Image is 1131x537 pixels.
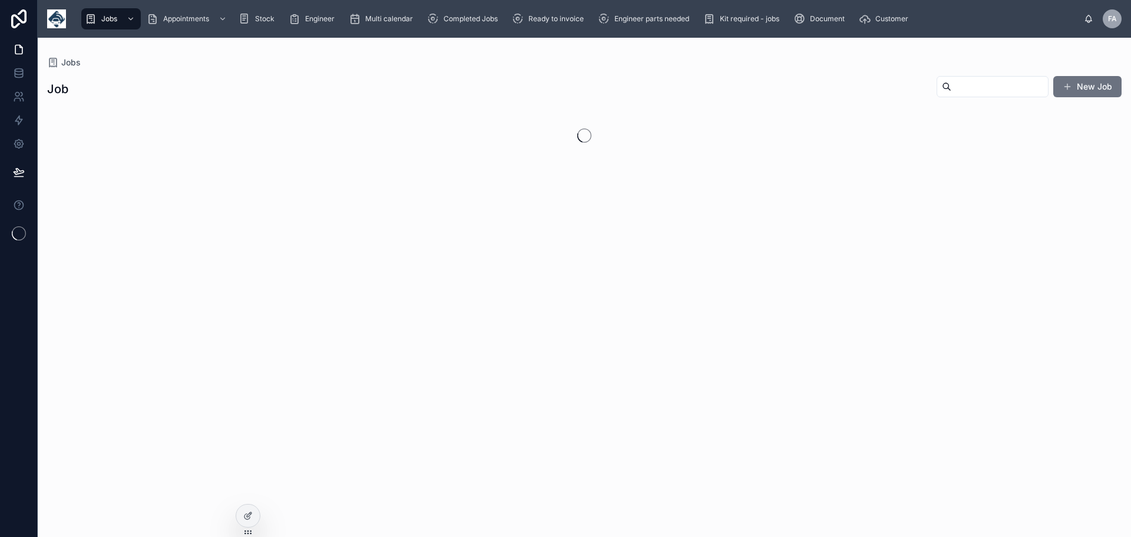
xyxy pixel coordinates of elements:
a: Ready to invoice [508,8,592,29]
a: Kit required - jobs [700,8,788,29]
span: Kit required - jobs [720,14,779,24]
span: Customer [875,14,908,24]
a: Appointments [143,8,233,29]
span: Document [810,14,845,24]
img: App logo [47,9,66,28]
span: Ready to invoice [528,14,584,24]
span: FA [1108,14,1117,24]
a: Jobs [47,57,81,68]
h1: Job [47,81,68,97]
a: Engineer parts needed [594,8,697,29]
a: Engineer [285,8,343,29]
span: Appointments [163,14,209,24]
span: Completed Jobs [444,14,498,24]
a: Customer [855,8,917,29]
span: Stock [255,14,275,24]
a: Document [790,8,853,29]
a: Completed Jobs [424,8,506,29]
span: Engineer parts needed [614,14,689,24]
span: Jobs [101,14,117,24]
a: Multi calendar [345,8,421,29]
a: Jobs [81,8,141,29]
a: Stock [235,8,283,29]
span: Multi calendar [365,14,413,24]
button: New Job [1053,76,1122,97]
div: scrollable content [75,6,1084,32]
span: Engineer [305,14,335,24]
span: Jobs [61,57,81,68]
